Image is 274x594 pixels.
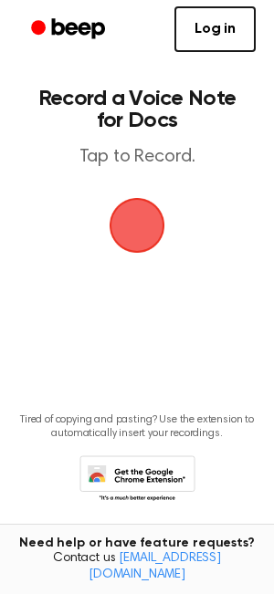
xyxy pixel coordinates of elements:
[11,551,263,583] span: Contact us
[33,146,241,169] p: Tap to Record.
[174,6,256,52] a: Log in
[33,88,241,131] h1: Record a Voice Note for Docs
[110,198,164,253] img: Beep Logo
[89,552,221,581] a: [EMAIL_ADDRESS][DOMAIN_NAME]
[15,413,259,441] p: Tired of copying and pasting? Use the extension to automatically insert your recordings.
[18,12,121,47] a: Beep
